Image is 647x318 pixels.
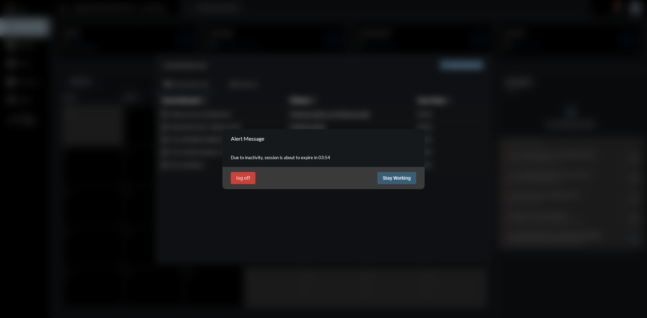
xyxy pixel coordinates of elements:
p: Due to inactivity, session is about to expire in 03:54 [231,155,416,160]
button: Stay Working [377,172,416,184]
h2: Alert Message [231,135,264,142]
button: log off [231,172,255,184]
span: Stay Working [383,175,411,181]
span: log off [236,175,250,181]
